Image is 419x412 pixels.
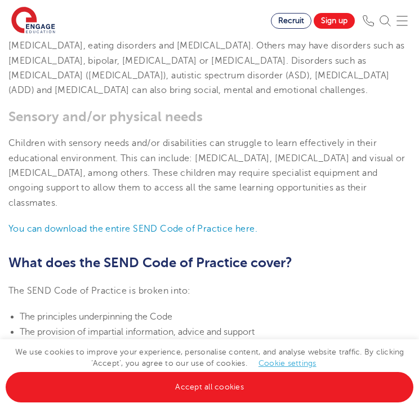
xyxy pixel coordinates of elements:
[271,13,311,29] a: Recruit
[11,7,55,35] img: Engage Education
[20,325,411,339] li: The provision of impartial information, advice and support
[396,15,408,26] img: Mobile Menu
[380,15,391,26] img: Search
[8,109,203,125] span: Sensory and/or physical needs
[278,16,304,25] span: Recruit
[314,13,355,29] a: Sign up
[363,15,374,26] img: Phone
[6,372,413,402] a: Accept all cookies
[258,359,317,367] a: Cookie settings
[20,309,411,324] li: The principles underpinning the Code
[6,348,413,391] span: We use cookies to improve your experience, personalise content, and analyse website traffic. By c...
[8,283,411,298] p: The SEND Code of Practice is broken into:
[8,138,405,207] span: Children with sensory needs and/or disabilities can struggle to learn effectively in their educat...
[8,255,292,271] span: What does the SEND Code of Practice cover?
[8,224,257,234] a: You can download the entire SEND Code of Practice here.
